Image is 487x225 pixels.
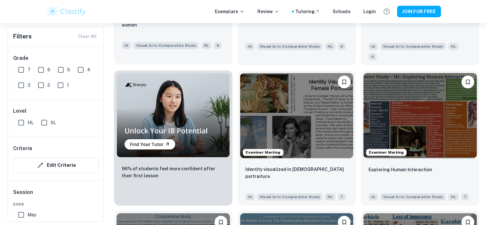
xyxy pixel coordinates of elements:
span: Visual Arts Comparative Study [257,193,322,200]
span: HL [28,119,34,126]
span: IA [122,42,131,49]
span: 4 [369,53,377,60]
span: Examiner Marking [243,149,283,155]
h6: Criteria [13,145,32,152]
span: 6 [338,43,345,50]
span: 2 [47,82,50,89]
p: Exemplars [215,8,245,15]
a: Login [363,8,376,15]
h6: Level [13,107,99,115]
span: IA [369,193,378,200]
span: HL [448,43,459,50]
img: Thumbnail [117,73,230,157]
span: Examiner Marking [366,149,406,155]
span: Visual Arts Comparative Study [134,42,199,49]
span: 7 [461,193,469,200]
a: Schools [333,8,351,15]
span: IA [245,193,255,200]
h6: Filters [13,32,32,41]
span: 7 [338,193,345,200]
span: Visual Arts Comparative Study [380,43,446,50]
p: Exploring Human Interaction [369,166,432,173]
span: HL [325,43,335,50]
span: May [28,211,36,218]
p: 96% of students feel more confident after their first lesson [122,165,225,179]
span: IA [369,43,378,50]
button: Please log in to bookmark exemplars [338,76,351,88]
span: HL [448,193,459,200]
h6: Grade [13,54,99,62]
span: SL [201,42,211,49]
a: Examiner MarkingPlease log in to bookmark exemplarsIdentity visualized in female portraiture IAVi... [238,70,356,205]
span: 5 [67,66,70,73]
a: Examiner MarkingPlease log in to bookmark exemplarsExploring Human InteractionIAVisual Arts Compa... [361,70,479,205]
img: Clastify logo [46,5,87,18]
span: 2026 [13,201,99,207]
a: Tutoring [295,8,320,15]
span: 3 [28,82,30,89]
h6: Session [13,189,99,201]
img: Visual Arts Comparative Study IA example thumbnail: Exploring Human Interaction [363,73,477,158]
button: JOIN FOR FREE [397,6,441,17]
button: Help and Feedback [381,6,392,17]
span: Visual Arts Comparative Study [380,193,446,200]
span: 1 [67,82,69,89]
span: HL [325,193,335,200]
img: Visual Arts Comparative Study IA example thumbnail: Identity visualized in female portraitur [240,73,353,158]
button: Please log in to bookmark exemplars [461,76,474,88]
span: 4 [87,66,90,73]
span: IA [245,43,255,50]
p: Review [257,8,279,15]
span: 7 [28,66,30,73]
button: Edit Criteria [13,157,99,173]
a: Thumbnail96% of students feel more confident after their first lesson [114,70,232,205]
p: Identity visualized in female portraiture [245,166,348,180]
span: SL [51,119,56,126]
span: 6 [214,42,222,49]
span: 6 [47,66,50,73]
span: Visual Arts Comparative Study [257,43,322,50]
